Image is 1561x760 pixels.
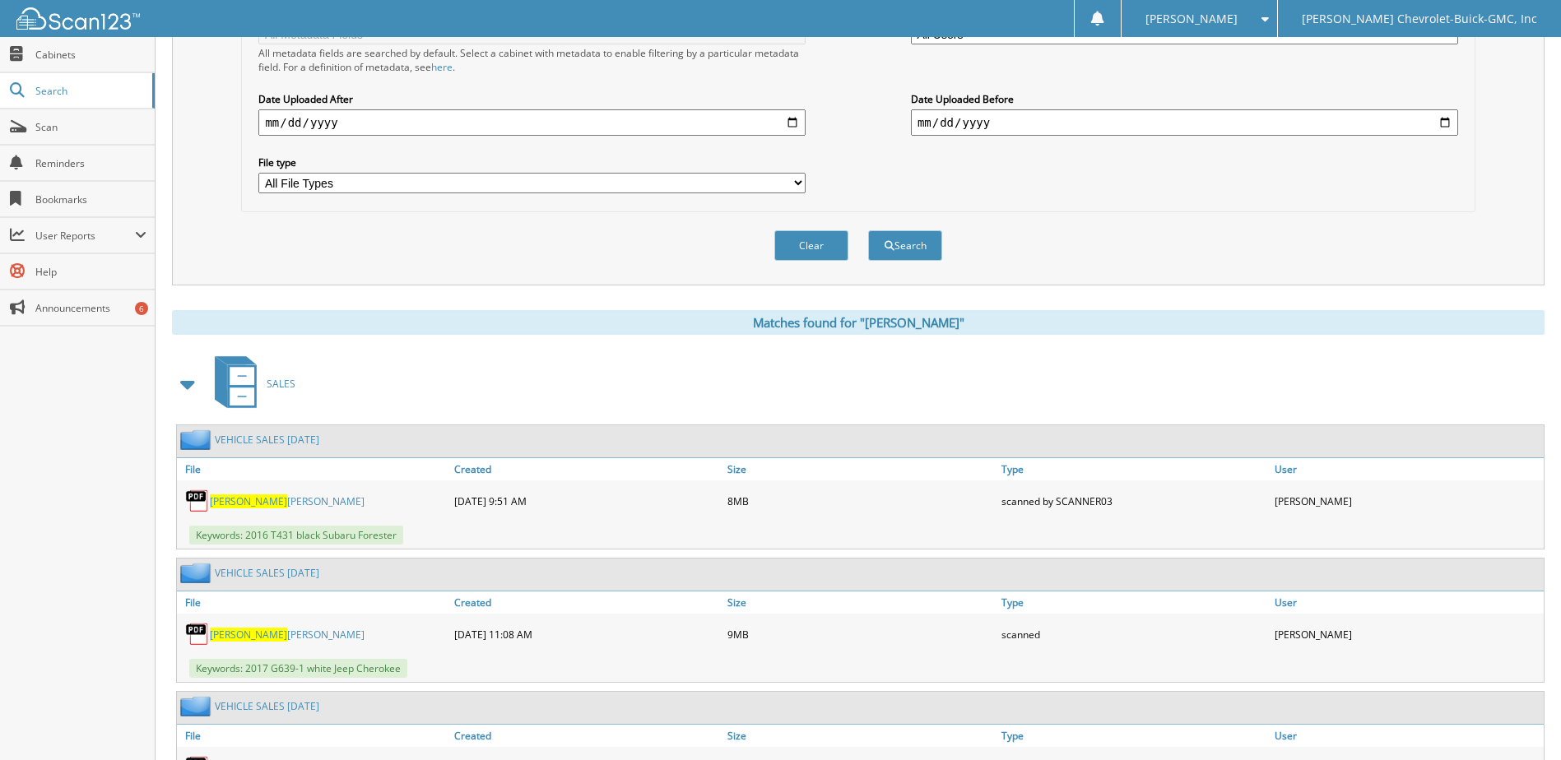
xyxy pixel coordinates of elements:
[723,618,997,651] div: 9MB
[997,591,1271,614] a: Type
[177,725,450,747] a: File
[189,659,407,678] span: Keywords: 2017 G639-1 white Jeep Cherokee
[210,628,287,642] span: [PERSON_NAME]
[180,429,215,450] img: folder2.png
[205,351,295,416] a: SALES
[1479,681,1561,760] iframe: Chat Widget
[185,489,210,513] img: PDF.png
[215,699,319,713] a: VEHICLE SALES [DATE]
[258,46,806,74] div: All metadata fields are searched by default. Select a cabinet with metadata to enable filtering b...
[35,229,135,243] span: User Reports
[911,92,1458,106] label: Date Uploaded Before
[723,458,997,480] a: Size
[450,484,723,517] div: [DATE] 9:51 AM
[185,622,210,646] img: PDF.png
[210,494,365,508] a: [PERSON_NAME][PERSON_NAME]
[997,618,1271,651] div: scanned
[35,192,146,206] span: Bookmarks
[431,60,453,74] a: here
[215,433,319,447] a: VEHICLE SALES [DATE]
[35,156,146,170] span: Reminders
[1271,725,1544,747] a: User
[35,301,146,315] span: Announcements
[774,230,848,261] button: Clear
[210,628,365,642] a: [PERSON_NAME][PERSON_NAME]
[258,109,806,136] input: start
[868,230,942,261] button: Search
[189,526,403,545] span: Keywords: 2016 T431 black Subaru Forester
[35,48,146,62] span: Cabinets
[997,458,1271,480] a: Type
[450,725,723,747] a: Created
[35,84,144,98] span: Search
[1271,458,1544,480] a: User
[1145,14,1238,24] span: [PERSON_NAME]
[450,618,723,651] div: [DATE] 11:08 AM
[723,484,997,517] div: 8MB
[1271,484,1544,517] div: [PERSON_NAME]
[267,377,295,391] span: SALES
[1271,618,1544,651] div: [PERSON_NAME]
[177,591,450,614] a: File
[1302,14,1537,24] span: [PERSON_NAME] Chevrolet-Buick-GMC, Inc
[180,696,215,716] img: folder2.png
[997,725,1271,747] a: Type
[177,458,450,480] a: File
[258,92,806,106] label: Date Uploaded After
[1271,591,1544,614] a: User
[35,265,146,279] span: Help
[723,725,997,747] a: Size
[258,155,806,169] label: File type
[210,494,287,508] span: [PERSON_NAME]
[135,302,148,315] div: 6
[35,120,146,134] span: Scan
[172,310,1545,335] div: Matches found for "[PERSON_NAME]"
[16,7,140,30] img: scan123-logo-white.svg
[450,591,723,614] a: Created
[911,109,1458,136] input: end
[450,458,723,480] a: Created
[180,563,215,583] img: folder2.png
[723,591,997,614] a: Size
[997,484,1271,517] div: scanned by SCANNER03
[215,566,319,580] a: VEHICLE SALES [DATE]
